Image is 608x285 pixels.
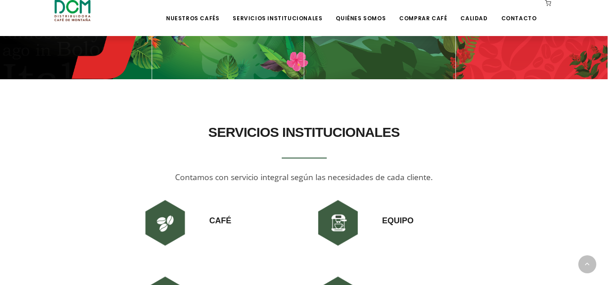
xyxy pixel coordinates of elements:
a: Calidad [455,1,493,22]
a: Quiénes Somos [330,1,391,22]
h3: Equipo [382,196,414,226]
img: DCM-WEB-HOME-ICONOS-240X240-01.png [138,196,192,250]
a: Servicios Institucionales [227,1,328,22]
a: Comprar Café [394,1,452,22]
img: DCM-WEB-HOME-ICONOS-240X240-02.png [311,196,365,250]
a: Nuestros Cafés [161,1,225,22]
h2: SERVICIOS INSTITUCIONALES [138,120,470,145]
span: Contamos con servicio integral según las necesidades de cada cliente. [175,172,433,182]
a: Contacto [496,1,542,22]
h3: Café [209,196,231,226]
